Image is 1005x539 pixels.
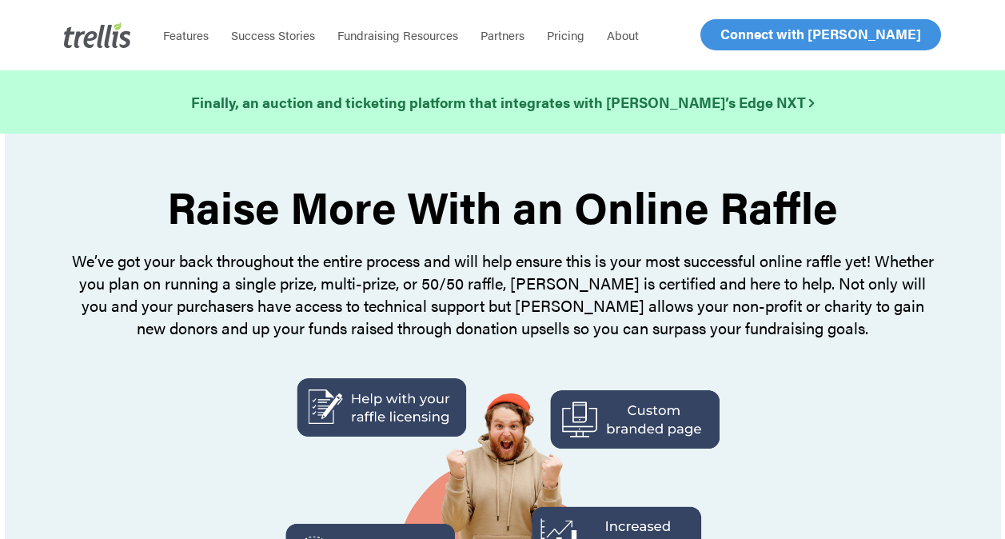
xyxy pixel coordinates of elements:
[163,26,209,43] span: Features
[547,26,584,43] span: Pricing
[337,26,458,43] span: Fundraising Resources
[220,27,326,43] a: Success Stories
[72,249,934,339] span: We’ve got your back throughout the entire process and will help ensure this is your most successf...
[607,26,639,43] span: About
[231,26,315,43] span: Success Stories
[469,27,536,43] a: Partners
[536,27,596,43] a: Pricing
[191,91,814,114] a: Finally, an auction and ticketing platform that integrates with [PERSON_NAME]’s Edge NXT
[64,22,131,48] img: Trellis
[326,27,469,43] a: Fundraising Resources
[596,27,650,43] a: About
[167,174,838,237] strong: Raise More With an Online Raffle
[700,19,941,50] a: Connect with [PERSON_NAME]
[191,92,814,112] strong: Finally, an auction and ticketing platform that integrates with [PERSON_NAME]’s Edge NXT
[152,27,220,43] a: Features
[720,24,921,43] span: Connect with [PERSON_NAME]
[481,26,524,43] span: Partners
